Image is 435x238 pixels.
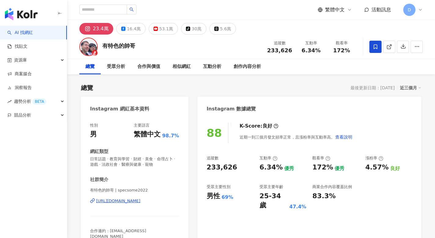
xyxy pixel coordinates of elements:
div: 總覽 [85,63,95,70]
div: 合作與價值 [137,63,160,70]
div: 47.4% [289,203,306,210]
div: 總覽 [81,84,93,92]
a: 找貼文 [7,43,27,50]
div: 88 [207,127,222,139]
div: 網紅類型 [90,148,108,155]
button: 16.4萬 [116,23,146,35]
span: 繁體中文 [325,6,345,13]
img: logo [5,8,38,20]
div: 觀看率 [312,155,330,161]
div: 男性 [207,192,220,201]
span: 233,626 [267,47,292,54]
span: 98.7% [162,132,179,139]
div: 漲粉率 [365,155,383,161]
div: 172% [312,163,333,172]
span: 172% [333,47,350,54]
div: 有特色的帥哥 [102,42,135,50]
span: 資源庫 [14,53,27,67]
div: 優秀 [284,165,294,172]
div: 男 [90,130,97,139]
div: [URL][DOMAIN_NAME] [96,198,140,204]
button: 53.1萬 [149,23,178,35]
div: 主要語言 [134,123,150,128]
div: K-Score : [240,123,278,129]
div: 83.3% [312,192,335,201]
div: 16.4萬 [127,24,141,33]
span: search [129,7,134,12]
button: 5.6萬 [209,23,236,35]
span: 6.34% [302,47,321,54]
div: 互動率 [299,40,323,46]
div: 近三個月 [400,84,421,92]
span: 有特色的帥哥 | specsome2022 [90,188,179,193]
span: 趨勢分析 [14,95,46,108]
div: 6.34% [259,163,283,172]
a: [URL][DOMAIN_NAME] [90,198,179,204]
span: D [408,6,411,13]
a: searchAI 找網紅 [7,30,33,36]
div: 創作內容分析 [234,63,261,70]
button: 30萬 [181,23,206,35]
div: 4.57% [365,163,389,172]
a: 商案媒合 [7,71,32,77]
span: 活動訊息 [372,7,391,13]
div: 商業合作內容覆蓋比例 [312,184,352,190]
div: 233,626 [207,163,237,172]
div: Instagram 數據總覽 [207,106,256,112]
div: 30萬 [192,24,201,33]
span: rise [7,99,12,104]
div: 良好 [263,123,272,129]
div: 25-34 歲 [259,192,288,210]
span: 日常話題 · 教育與學習 · 財經 · 美食 · 命理占卜 · 遊戲 · 法政社會 · 醫療與健康 · 寵物 [90,156,179,167]
div: 優秀 [335,165,344,172]
div: 社群簡介 [90,177,108,183]
div: BETA [32,99,46,105]
span: 競品分析 [14,108,31,122]
div: 受眾主要年齡 [259,184,283,190]
div: 受眾分析 [107,63,125,70]
div: Instagram 網紅基本資料 [90,106,149,112]
div: 23.4萬 [93,24,109,33]
button: 查看說明 [335,131,353,143]
div: 良好 [390,165,400,172]
img: KOL Avatar [79,38,98,56]
div: 性別 [90,123,98,128]
div: 追蹤數 [267,40,292,46]
div: 觀看率 [330,40,353,46]
div: 相似網紅 [172,63,191,70]
div: 近期一到三個月發文頻率正常，且漲粉率與互動率高。 [240,131,353,143]
div: 53.1萬 [159,24,173,33]
div: 受眾主要性別 [207,184,230,190]
div: 追蹤數 [207,155,219,161]
span: 查看說明 [335,135,352,139]
div: 最後更新日期：[DATE] [350,85,395,90]
div: 69% [222,194,233,201]
div: 互動率 [259,155,277,161]
div: 5.6萬 [220,24,231,33]
div: 繁體中文 [134,130,161,139]
a: 洞察報告 [7,85,32,91]
div: 互動分析 [203,63,221,70]
button: 23.4萬 [79,23,113,35]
